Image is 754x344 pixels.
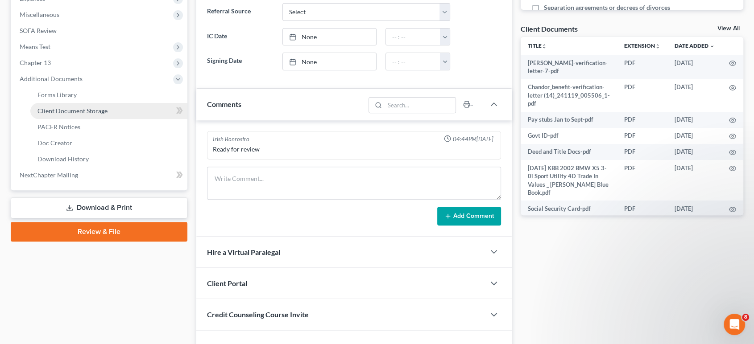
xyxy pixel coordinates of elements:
[207,279,247,287] span: Client Portal
[207,248,280,256] span: Hire a Virtual Paralegal
[12,167,187,183] a: NextChapter Mailing
[203,3,278,21] label: Referral Source
[624,42,660,49] a: Extensionunfold_more
[675,42,715,49] a: Date Added expand_more
[667,201,722,217] td: [DATE]
[667,144,722,160] td: [DATE]
[453,135,493,143] span: 04:44PM[DATE]
[521,112,617,128] td: Pay stubs Jan to Sept-pdf
[717,25,740,32] a: View All
[30,135,187,151] a: Doc Creator
[59,252,72,270] span: 😞
[37,107,108,115] span: Client Document Storage
[30,103,187,119] a: Client Document Storage
[521,144,617,160] td: Deed and Title Docs-pdf
[11,197,187,218] a: Download & Print
[528,42,547,49] a: Titleunfold_more
[20,27,57,34] span: SOFA Review
[157,4,173,20] div: Close
[30,87,187,103] a: Forms Library
[617,160,667,201] td: PDF
[207,100,241,108] span: Comments
[742,314,749,321] span: 8
[54,252,78,270] span: disappointed reaction
[521,201,617,217] td: Social Security Card-pdf
[20,59,51,66] span: Chapter 13
[617,55,667,79] td: PDF
[724,314,745,335] iframe: Intercom live chat
[213,145,495,154] div: Ready for review
[20,11,59,18] span: Miscellaneous
[521,128,617,144] td: Govt ID-pdf
[106,252,119,270] span: 😃
[544,3,670,12] span: Separation agreements or decrees of divorces
[207,310,309,319] span: Credit Counseling Course Invite
[83,252,95,270] span: 😐
[385,98,456,113] input: Search...
[37,139,72,147] span: Doc Creator
[20,171,78,179] span: NextChapter Mailing
[617,112,667,128] td: PDF
[542,44,547,49] i: unfold_more
[667,160,722,201] td: [DATE]
[20,75,83,82] span: Additional Documents
[655,44,660,49] i: unfold_more
[30,151,187,167] a: Download History
[203,53,278,70] label: Signing Date
[37,91,77,98] span: Forms Library
[709,44,715,49] i: expand_more
[283,29,376,45] a: None
[617,128,667,144] td: PDF
[617,201,667,217] td: PDF
[521,55,617,79] td: [PERSON_NAME]-verification-letter-7-pdf
[667,112,722,128] td: [DATE]
[386,29,440,45] input: -- : --
[37,155,89,163] span: Download History
[20,43,50,50] span: Means Test
[667,128,722,144] td: [DATE]
[37,123,80,131] span: PACER Notices
[521,160,617,201] td: [DATE] KBB 2002 BMW X5 3-0i Sport Utility 4D Trade In Values _ [PERSON_NAME] Blue Book.pdf
[617,144,667,160] td: PDF
[12,23,187,39] a: SOFA Review
[11,243,168,253] div: Did this answer your question?
[213,135,249,143] div: Irish Bonrostro
[140,4,157,20] button: Expand window
[54,281,125,288] a: Open in help center
[437,207,501,225] button: Add Comment
[203,28,278,46] label: IC Date
[667,79,722,111] td: [DATE]
[101,252,124,270] span: smiley reaction
[521,79,617,111] td: Chandor_benefit-verification-letter (14)_241119_005506_1-pdf
[667,55,722,79] td: [DATE]
[6,4,23,20] button: go back
[617,79,667,111] td: PDF
[30,119,187,135] a: PACER Notices
[521,24,578,33] div: Client Documents
[283,53,376,70] a: None
[11,222,187,242] a: Review & File
[78,252,101,270] span: neutral face reaction
[386,53,440,70] input: -- : --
